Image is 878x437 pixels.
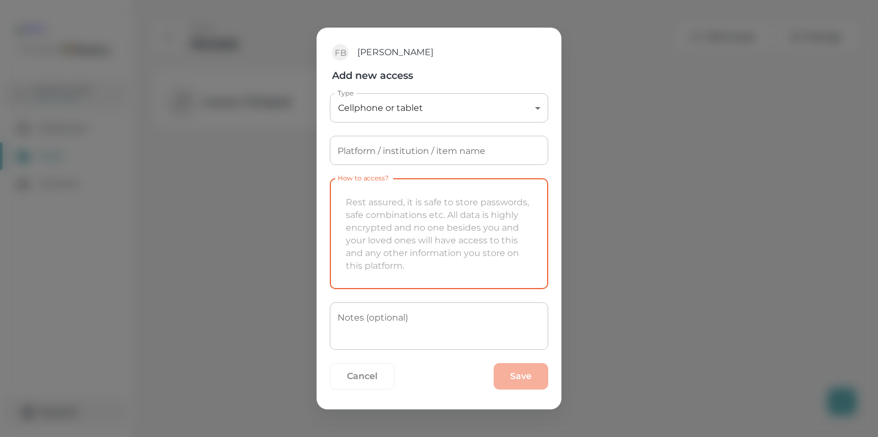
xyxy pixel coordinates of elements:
[357,46,433,59] p: [PERSON_NAME]
[330,363,395,390] button: Cancel
[332,44,349,61] div: FB
[332,69,433,82] h4: Add new access
[338,173,389,183] label: How to access?
[330,93,548,122] div: Cellphone or tablet
[338,88,354,98] label: Type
